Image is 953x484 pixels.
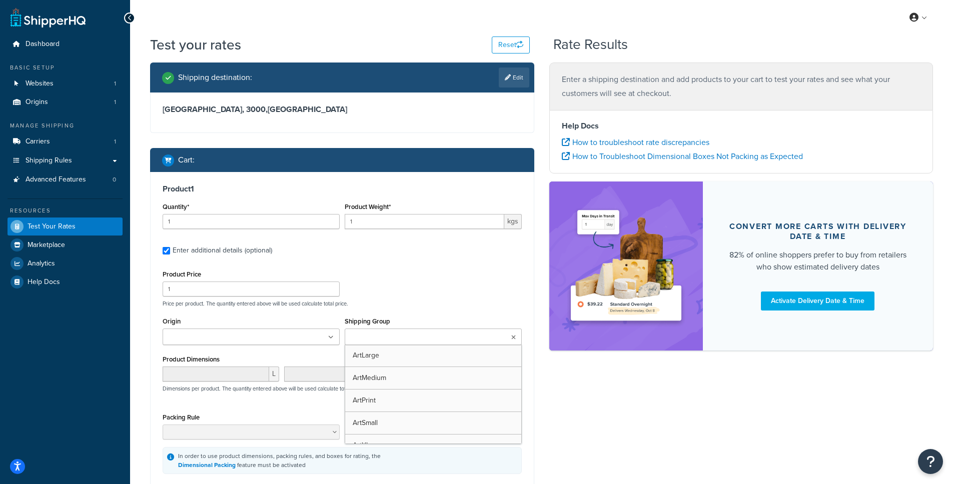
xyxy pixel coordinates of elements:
span: Dashboard [26,40,60,48]
a: Websites1 [8,74,123,93]
span: Marketplace [28,241,65,249]
a: Origins1 [8,93,123,111]
a: How to Troubleshoot Dimensional Boxes Not Packing as Expected [562,150,803,162]
li: Origins [8,93,123,111]
h2: Shipping destination : [178,73,252,82]
h2: Rate Results [553,37,628,52]
a: Carriers1 [8,132,123,151]
p: Enter a shipping destination and add products to your cart to test your rates and see what your c... [562,72,921,100]
a: Marketplace [8,236,123,254]
div: 82% of online shoppers prefer to buy from retailers who show estimated delivery dates [727,249,909,273]
a: Edit [499,67,529,87]
li: Advanced Features [8,170,123,189]
a: ArtXLarge [345,434,521,456]
span: 1 [114,98,116,106]
img: feature-image-ddt-36eae7f7280da8017bfb280eaccd9c446f90b1fe08728e4019434db127062ab4.png [564,196,688,335]
span: ArtXLarge [353,440,384,450]
span: ArtPrint [353,395,376,405]
label: Origin [163,317,181,325]
span: 0 [113,175,116,184]
h3: Product 1 [163,184,522,194]
label: Packing Rule [163,413,200,421]
label: Product Dimensions [163,355,220,363]
a: Analytics [8,254,123,272]
label: Quantity* [163,203,189,210]
label: Product Price [163,270,201,278]
div: Convert more carts with delivery date & time [727,221,909,241]
h2: Cart : [178,155,195,164]
a: ArtLarge [345,344,521,366]
button: Reset [492,36,530,53]
span: Carriers [26,137,50,146]
a: ArtSmall [345,412,521,434]
a: Dimensional Packing [178,460,236,469]
span: Analytics [28,259,55,268]
div: Enter additional details (optional) [173,243,272,257]
span: Shipping Rules [26,156,72,165]
span: Websites [26,79,54,88]
h4: Help Docs [562,120,921,132]
span: 1 [114,79,116,88]
a: ArtMedium [345,367,521,389]
p: Price per product. The quantity entered above will be used calculate total price. [160,300,524,307]
a: Advanced Features0 [8,170,123,189]
a: Test Your Rates [8,217,123,235]
input: 0.00 [345,214,504,229]
li: Carriers [8,132,123,151]
span: Test Your Rates [28,222,76,231]
button: Open Resource Center [918,449,943,474]
a: Help Docs [8,273,123,291]
a: Activate Delivery Date & Time [761,291,874,310]
div: Resources [8,206,123,215]
a: ArtPrint [345,389,521,411]
span: ArtSmall [353,417,378,428]
div: Manage Shipping [8,121,123,130]
h3: [GEOGRAPHIC_DATA], 3000 , [GEOGRAPHIC_DATA] [163,104,522,114]
span: 1 [114,137,116,146]
span: ArtLarge [353,350,379,360]
a: How to troubleshoot rate discrepancies [562,136,709,148]
a: Dashboard [8,35,123,53]
div: Basic Setup [8,63,123,72]
span: Help Docs [28,278,60,286]
h1: Test your rates [150,35,241,54]
li: Websites [8,74,123,93]
label: Shipping Group [345,317,390,325]
span: Origins [26,98,48,106]
input: 0 [163,214,340,229]
label: Product Weight* [345,203,391,210]
input: Enter additional details (optional) [163,247,170,254]
p: Dimensions per product. The quantity entered above will be used calculate total volume. [160,385,370,392]
span: ArtMedium [353,372,386,383]
div: In order to use product dimensions, packing rules, and boxes for rating, the feature must be acti... [178,451,381,469]
span: kgs [504,214,522,229]
a: Shipping Rules [8,151,123,170]
span: Advanced Features [26,175,86,184]
span: L [269,366,279,381]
